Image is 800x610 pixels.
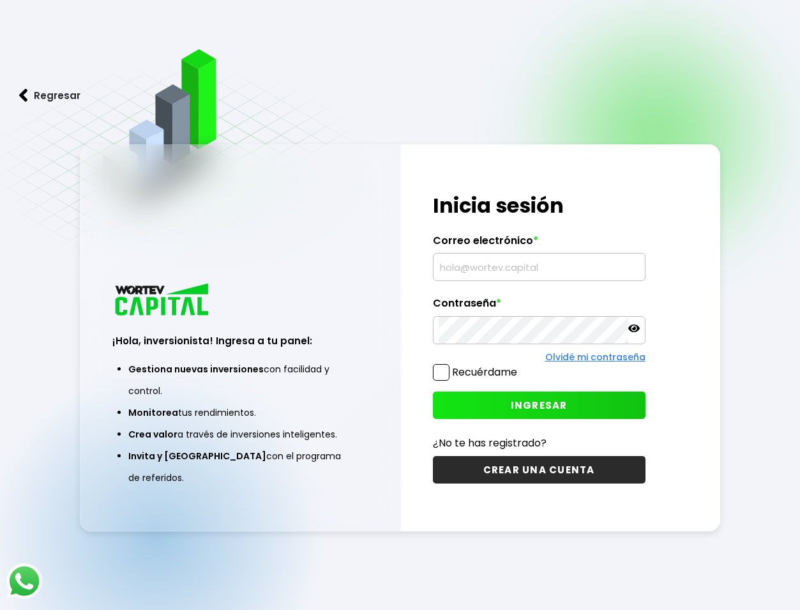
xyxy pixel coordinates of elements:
a: Olvidé mi contraseña [545,351,645,363]
span: Invita y [GEOGRAPHIC_DATA] [128,450,266,462]
h1: Inicia sesión [433,190,645,221]
span: INGRESAR [511,399,568,412]
span: Gestiona nuevas inversiones [128,363,264,376]
li: a través de inversiones inteligentes. [128,423,352,445]
label: Contraseña [433,297,645,316]
button: INGRESAR [433,392,645,419]
img: logos_whatsapp-icon.242b2217.svg [6,563,42,599]
h3: ¡Hola, inversionista! Ingresa a tu panel: [112,333,368,348]
p: ¿No te has registrado? [433,435,645,451]
li: con facilidad y control. [128,358,352,402]
span: Monitorea [128,406,178,419]
span: Crea valor [128,428,177,441]
li: con el programa de referidos. [128,445,352,489]
a: ¿No te has registrado?CREAR UNA CUENTA [433,435,645,484]
img: logo_wortev_capital [112,282,213,319]
label: Correo electrónico [433,234,645,254]
input: hola@wortev.capital [439,254,640,280]
button: CREAR UNA CUENTA [433,456,645,484]
label: Recuérdame [452,365,517,379]
li: tus rendimientos. [128,402,352,423]
img: flecha izquierda [19,89,28,102]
